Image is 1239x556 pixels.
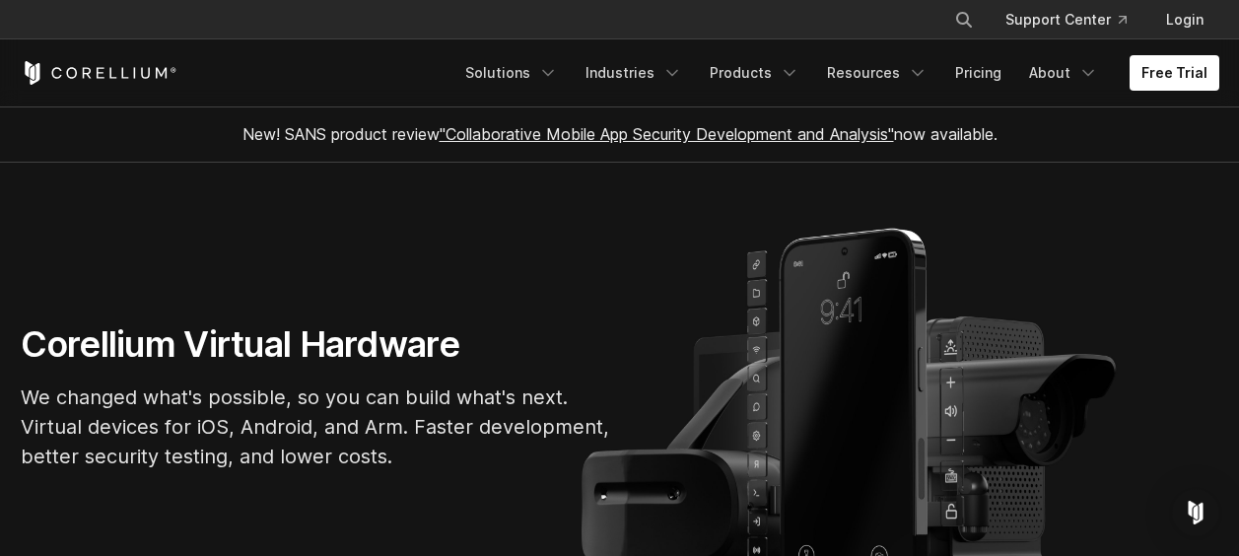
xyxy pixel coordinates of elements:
[242,124,998,144] span: New! SANS product review now available.
[440,124,894,144] a: "Collaborative Mobile App Security Development and Analysis"
[21,382,612,471] p: We changed what's possible, so you can build what's next. Virtual devices for iOS, Android, and A...
[1130,55,1219,91] a: Free Trial
[946,2,982,37] button: Search
[930,2,1219,37] div: Navigation Menu
[1017,55,1110,91] a: About
[21,322,612,367] h1: Corellium Virtual Hardware
[698,55,811,91] a: Products
[1150,2,1219,37] a: Login
[453,55,570,91] a: Solutions
[453,55,1219,91] div: Navigation Menu
[943,55,1013,91] a: Pricing
[1172,489,1219,536] div: Open Intercom Messenger
[815,55,939,91] a: Resources
[574,55,694,91] a: Industries
[990,2,1142,37] a: Support Center
[21,61,177,85] a: Corellium Home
